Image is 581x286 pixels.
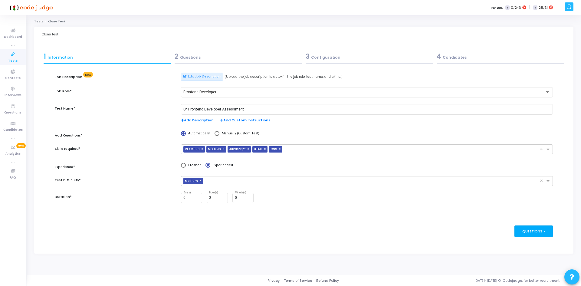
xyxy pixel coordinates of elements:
[222,146,226,153] span: ×
[8,2,53,14] img: logo
[225,74,343,79] span: (Upload the job description to auto-fill the job role, test name, and skills.)
[42,27,58,42] div: Clone Test
[269,146,279,153] span: CSS
[186,131,210,136] span: Automatically
[210,163,233,168] span: Experienced
[3,127,23,133] span: Candidates
[34,20,573,24] nav: breadcrumb
[540,178,545,184] span: Clear all
[228,146,247,153] span: Javascript
[183,146,201,153] span: REACT.JS
[16,143,26,148] span: New
[201,146,205,153] span: ×
[199,178,203,184] span: ×
[55,194,72,199] label: Duration*
[55,133,83,138] label: Add Questions*
[491,5,503,10] label: Invites:
[284,278,312,283] a: Terms of Service
[220,118,271,123] span: Add Custom Instructions
[339,278,573,283] div: [DATE]-[DATE] © Codejudge, for better recruitment.
[10,175,16,180] span: FAQ
[173,50,304,66] a: 2Questions
[181,73,223,81] button: Edit Job Description
[4,110,21,115] span: Questions
[188,74,221,79] span: Edit Job Description
[44,51,171,61] div: Information
[435,50,566,66] a: 4Candidates
[55,164,75,169] label: Experience*
[268,278,280,283] a: Privacy
[279,146,282,153] span: ×
[529,4,530,11] span: |
[44,52,46,61] span: 1
[316,278,339,283] a: Refund Policy
[264,146,268,153] span: ×
[181,118,214,123] span: Add Description
[175,51,302,61] div: Questions
[540,146,545,153] span: Clear all
[34,20,43,23] a: Tests
[511,5,521,10] span: 0/246
[8,58,18,64] span: Tests
[55,106,75,111] label: Test Name*
[206,146,222,153] span: NODE.JS
[48,20,65,23] span: Clone Test
[183,90,216,94] span: Frontend Developer
[437,52,441,61] span: 4
[55,89,72,94] label: Job Role*
[183,178,199,184] span: Medium
[5,76,21,81] span: Contests
[175,52,179,61] span: 2
[42,50,173,66] a: 1Information
[55,146,80,151] label: Skills required*
[539,5,548,10] span: 28/31
[505,5,509,10] span: T
[4,35,22,40] span: Dashboard
[304,50,435,66] a: 3Configuration
[5,93,21,98] span: Interviews
[514,225,553,237] div: Questions >
[219,131,259,136] span: Manually (Custom Test)
[533,5,537,10] span: I
[252,146,264,153] span: HTML
[55,178,81,183] label: Test Difficulty*
[55,74,93,80] label: Job Description
[247,146,251,153] span: ×
[437,51,564,61] div: Candidates
[306,51,433,61] div: Configuration
[186,163,201,168] span: Fresher
[83,72,93,77] span: New
[306,52,310,61] span: 3
[5,151,21,156] span: Analytics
